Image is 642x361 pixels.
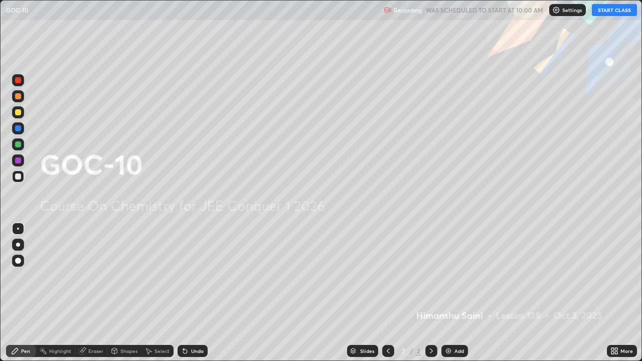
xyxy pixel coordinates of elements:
[49,348,71,353] div: Highlight
[88,348,103,353] div: Eraser
[426,6,543,15] h5: WAS SCHEDULED TO START AT 10:00 AM
[394,7,422,14] p: Recording
[454,348,464,353] div: Add
[444,347,452,355] img: add-slide-button
[191,348,204,353] div: Undo
[21,348,30,353] div: Pen
[360,348,374,353] div: Slides
[415,346,421,355] div: 2
[398,348,408,354] div: 2
[562,8,582,13] p: Settings
[552,6,560,14] img: class-settings-icons
[154,348,170,353] div: Select
[384,6,392,14] img: recording.375f2c34.svg
[592,4,637,16] button: START CLASS
[410,348,413,354] div: /
[6,6,29,14] p: GOC-10
[620,348,633,353] div: More
[120,348,137,353] div: Shapes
